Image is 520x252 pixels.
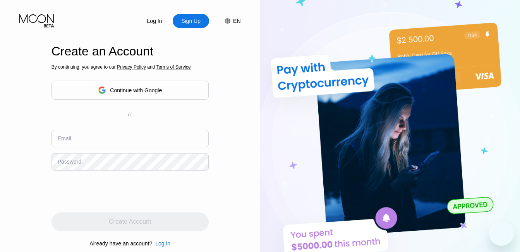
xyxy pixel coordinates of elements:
[51,81,209,100] div: Continue with Google
[489,221,514,246] iframe: Button to launch messaging window
[180,17,201,25] div: Sign Up
[51,176,169,207] iframe: reCAPTCHA
[58,159,81,165] div: Password
[173,14,209,28] div: Sign Up
[156,64,190,70] span: Terms of Service
[58,135,71,142] div: Email
[51,64,209,70] div: By continuing, you agree to our
[155,240,170,247] div: Log In
[117,64,146,70] span: Privacy Policy
[128,112,132,117] div: or
[152,240,170,247] div: Log In
[110,87,162,93] div: Continue with Google
[136,14,173,28] div: Log In
[89,240,152,247] div: Already have an account?
[233,18,240,24] div: EN
[146,17,163,25] div: Log In
[217,14,240,28] div: EN
[146,64,156,70] span: and
[51,44,209,59] div: Create an Account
